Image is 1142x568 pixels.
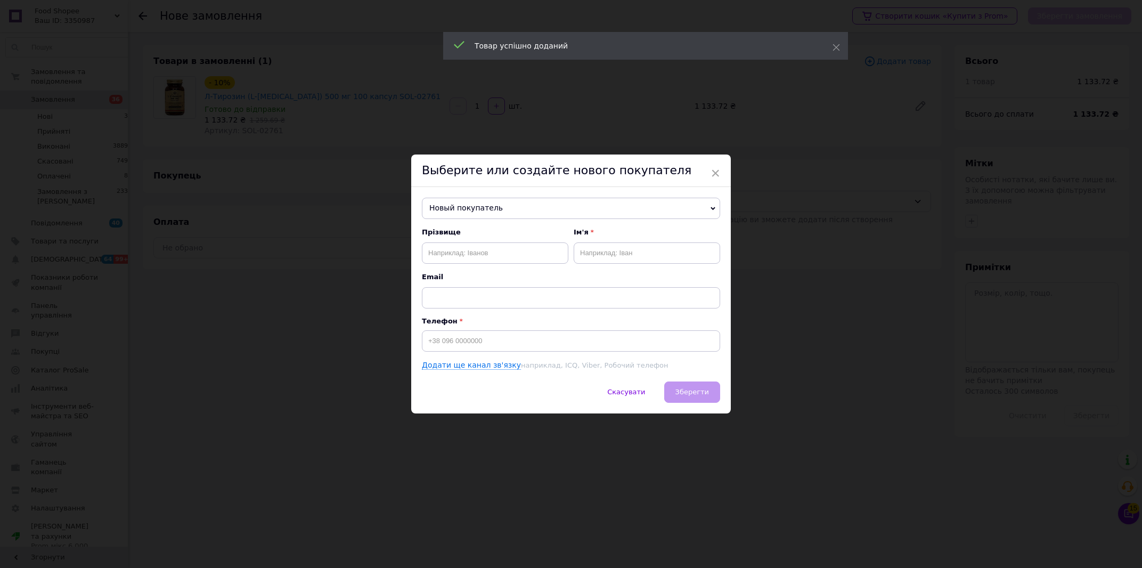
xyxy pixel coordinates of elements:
[607,388,645,396] span: Скасувати
[411,155,731,187] div: Выберите или создайте нового покупателя
[422,198,720,219] span: Новый покупатель
[422,330,720,352] input: +38 096 0000000
[475,40,806,51] div: Товар успішно доданий
[574,228,720,237] span: Ім'я
[422,361,521,370] a: Додати ще канал зв'язку
[711,164,720,182] span: ×
[422,228,568,237] span: Прізвище
[422,317,720,325] p: Телефон
[521,361,668,369] span: наприклад, ICQ, Viber, Робочий телефон
[422,242,568,264] input: Наприклад: Іванов
[422,272,720,282] span: Email
[574,242,720,264] input: Наприклад: Іван
[596,382,656,403] button: Скасувати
